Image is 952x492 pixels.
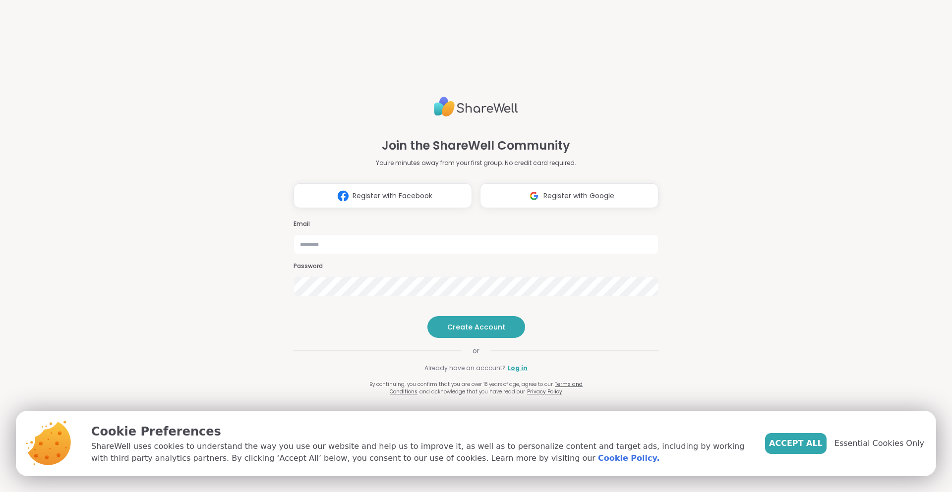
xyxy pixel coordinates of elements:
a: Cookie Policy. [598,452,659,464]
span: Create Account [447,322,505,332]
span: and acknowledge that you have read our [419,388,525,395]
span: Already have an account? [424,364,506,373]
a: Privacy Policy [527,388,562,395]
img: ShareWell Logomark [334,187,353,205]
span: Essential Cookies Only [834,437,924,449]
a: Terms and Conditions [390,381,583,395]
p: Cookie Preferences [91,423,749,440]
span: Accept All [769,437,823,449]
span: By continuing, you confirm that you are over 18 years of age, agree to our [369,381,553,388]
h3: Password [294,262,658,271]
p: You're minutes away from your first group. No credit card required. [376,159,576,167]
a: Log in [508,364,528,373]
button: Register with Facebook [294,183,472,208]
span: or [461,346,491,356]
img: ShareWell Logo [434,93,518,121]
button: Accept All [765,433,827,454]
img: ShareWell Logomark [525,187,543,205]
button: Create Account [427,316,525,338]
h1: Join the ShareWell Community [382,137,570,155]
button: Register with Google [480,183,658,208]
span: Register with Facebook [353,191,432,201]
p: ShareWell uses cookies to understand the way you use our website and help us to improve it, as we... [91,440,749,464]
h3: Email [294,220,658,228]
span: Register with Google [543,191,614,201]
